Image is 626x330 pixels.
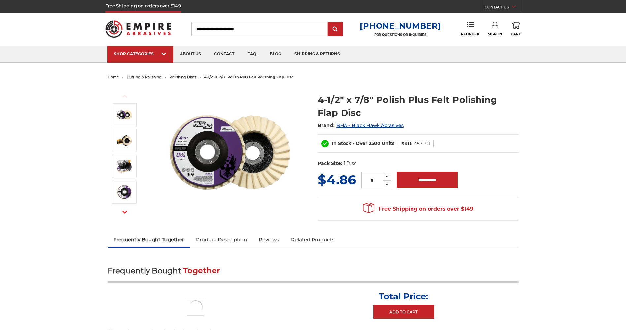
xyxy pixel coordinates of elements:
span: Reorder [461,32,479,36]
a: about us [173,46,208,63]
img: angle grinder buffing flap disc [116,158,133,175]
dt: Pack Size: [318,160,342,167]
a: contact [208,46,241,63]
span: 4-1/2" x 7/8" polish plus felt polishing flap disc [204,75,294,79]
button: Previous [117,89,133,103]
a: [PHONE_NUMBER] [360,21,441,31]
span: $4.86 [318,172,356,188]
span: Together [183,266,220,275]
a: faq [241,46,263,63]
span: Free Shipping on orders over $149 [363,202,473,215]
span: 2500 [369,140,380,146]
a: buffing & polishing [127,75,162,79]
a: BHA - Black Hawk Abrasives [336,122,404,128]
dd: 457F01 [414,140,430,147]
p: Total Price: [379,291,428,302]
a: shipping & returns [288,46,346,63]
img: buffing and polishing felt flap disc [116,107,133,123]
h1: 4-1/2" x 7/8" Polish Plus Felt Polishing Flap Disc [318,93,519,119]
a: polishing discs [169,75,196,79]
span: Sign In [488,32,502,36]
span: In Stock [332,140,351,146]
img: buffing and polishing felt flap disc [164,86,296,218]
a: Related Products [285,232,341,247]
a: home [108,75,119,79]
button: Next [117,205,133,219]
span: Units [382,140,394,146]
p: FOR QUESTIONS OR INQUIRIES [360,33,441,37]
a: Add to Cart [373,305,434,319]
a: Product Description [190,232,253,247]
a: Reorder [461,22,479,36]
a: CONTACT US [485,3,521,13]
img: Empire Abrasives [105,16,171,42]
img: felt flap disc for angle grinder [116,132,133,149]
a: Cart [511,22,521,36]
span: - Over [353,140,367,146]
div: SHOP CATEGORIES [114,51,167,56]
input: Submit [329,23,342,36]
img: buffing and polishing felt flap disc [187,299,204,316]
dt: SKU: [401,140,412,147]
img: BHA 4.5 inch polish plus flap disc [116,184,133,200]
dd: 1 Disc [344,160,357,167]
span: Frequently Bought [108,266,181,275]
span: Cart [511,32,521,36]
span: Brand: [318,122,335,128]
a: Frequently Bought Together [108,232,190,247]
a: blog [263,46,288,63]
a: Reviews [253,232,285,247]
